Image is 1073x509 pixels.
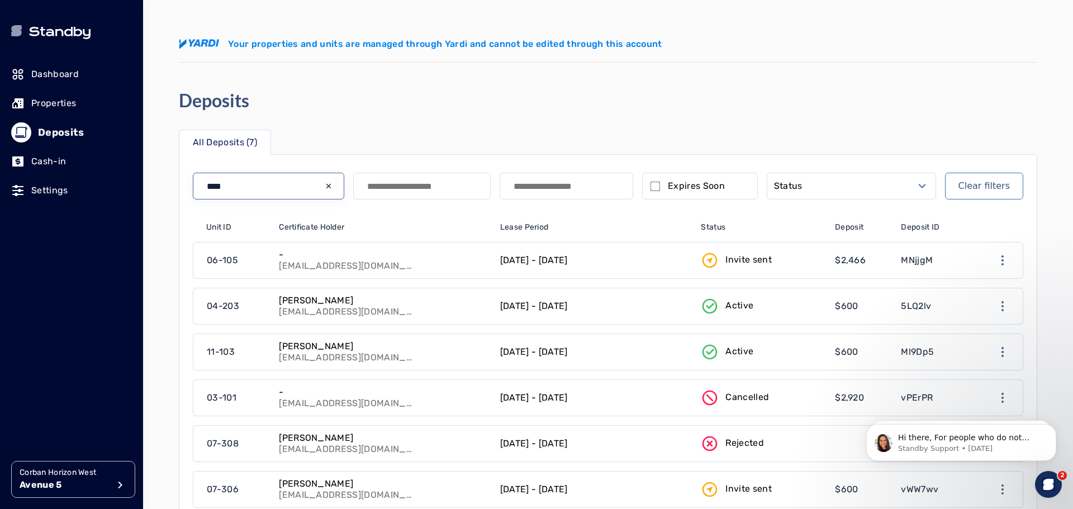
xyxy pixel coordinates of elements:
p: vWW7wv [901,483,938,496]
button: Corban Horizon WestAvenue 5 [11,461,135,498]
a: Invite sent [694,472,828,507]
p: Invite sent [725,253,772,267]
a: Active [694,334,828,370]
a: Invite sent [694,242,828,278]
p: 03-101 [207,391,236,405]
a: MNjjgM [894,242,972,278]
a: $600 [828,334,894,370]
a: Settings [11,178,132,203]
a: [DATE] - [DATE] [493,426,695,462]
p: $600 [835,345,858,359]
img: yardi [179,39,219,49]
span: Deposit [835,222,863,233]
a: Deposits [11,120,132,145]
p: Properties [31,97,76,110]
p: [DATE] - [DATE] [500,254,568,267]
p: [PERSON_NAME] [279,432,413,444]
h4: Deposits [179,89,249,112]
p: 11-103 [207,345,235,359]
a: $2,920 [828,380,894,416]
p: [DATE] - [DATE] [500,391,568,405]
p: MNjjgM [901,254,933,267]
p: [EMAIL_ADDRESS][DOMAIN_NAME] [279,352,413,363]
a: [PERSON_NAME][EMAIL_ADDRESS][DOMAIN_NAME] [272,426,493,462]
a: -[EMAIL_ADDRESS][DOMAIN_NAME] [272,380,493,416]
a: vWW7wv [894,472,972,507]
a: [DATE] - [DATE] [493,472,695,507]
a: 04-203 [193,288,272,324]
a: [PERSON_NAME][EMAIL_ADDRESS][DOMAIN_NAME] [272,472,493,507]
p: Your properties and units are managed through Yardi and cannot be edited through this account [228,37,662,51]
a: 06-105 [193,242,272,278]
p: Corban Horizon West [20,467,109,478]
a: 07-306 [193,472,272,507]
a: 07-308 [193,426,272,462]
a: 5LQ2lv [894,288,972,324]
span: Certificate Holder [279,222,344,233]
a: Cancelled [694,380,828,416]
p: [DATE] - [DATE] [500,437,568,450]
p: [PERSON_NAME] [279,478,413,489]
p: Invite sent [725,482,772,496]
p: $2,466 [835,254,866,267]
label: Status [774,179,803,193]
a: [PERSON_NAME][EMAIL_ADDRESS][DOMAIN_NAME] [272,334,493,370]
p: Rejected [725,436,764,450]
a: Rejected [694,426,828,462]
p: Dashboard [31,68,79,81]
span: Lease Period [500,222,548,233]
p: [DATE] - [DATE] [500,345,568,359]
p: Cash-in [31,155,66,168]
p: [DATE] - [DATE] [500,299,568,313]
p: 5LQ2lv [901,299,931,313]
p: Cancelled [725,391,769,404]
p: $600 [835,299,858,313]
a: [DATE] - [DATE] [493,334,695,370]
a: [DATE] - [DATE] [493,242,695,278]
iframe: Intercom notifications message [849,401,1073,479]
a: $2,466 [828,242,894,278]
p: [PERSON_NAME] [279,295,413,306]
p: Active [725,345,753,358]
p: 04-203 [207,299,239,313]
a: $600 [828,288,894,324]
p: Ml9Dp5 [901,345,934,359]
p: 07-306 [207,483,239,496]
p: Settings [31,184,68,197]
p: 07-308 [207,437,239,450]
p: $2,920 [835,391,864,405]
span: 2 [1058,471,1067,480]
a: Dashboard [11,62,132,87]
p: [PERSON_NAME] [279,341,413,352]
p: $600 [835,483,858,496]
p: 06-105 [207,254,238,267]
iframe: Intercom live chat [1035,471,1062,498]
div: input icon [324,182,333,191]
p: Avenue 5 [20,478,109,492]
a: -[EMAIL_ADDRESS][DOMAIN_NAME] [272,242,493,278]
p: [EMAIL_ADDRESS][DOMAIN_NAME] [279,398,413,409]
span: Status [701,222,725,233]
button: Select open [767,173,936,199]
a: 03-101 [193,380,272,416]
p: vPErPR [901,391,933,405]
p: Deposits [38,125,84,140]
p: - [279,387,413,398]
span: Unit ID [206,222,231,233]
label: Expires Soon [668,179,725,193]
a: vPErPR [894,380,972,416]
a: [PERSON_NAME][EMAIL_ADDRESS][DOMAIN_NAME] [272,288,493,324]
p: [EMAIL_ADDRESS][DOMAIN_NAME] [279,444,413,455]
a: Cash-in [11,149,132,174]
p: [EMAIL_ADDRESS][DOMAIN_NAME] [279,489,413,501]
p: [EMAIL_ADDRESS][DOMAIN_NAME] [279,260,413,272]
a: Ml9Dp5 [894,334,972,370]
span: Deposit ID [901,222,939,233]
p: - [279,249,413,260]
p: [EMAIL_ADDRESS][DOMAIN_NAME] [279,306,413,317]
button: Clear filters [945,173,1023,199]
